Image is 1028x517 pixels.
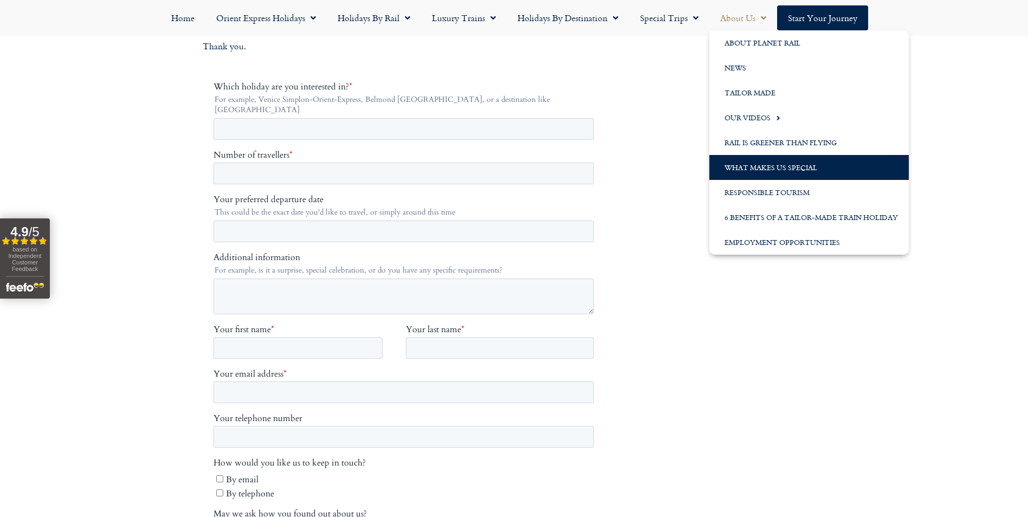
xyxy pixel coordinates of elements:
a: What Makes us Special [709,155,909,180]
a: Employment Opportunities [709,230,909,255]
a: Home [160,5,205,30]
a: Our Videos [709,105,909,130]
a: Orient Express Holidays [205,5,327,30]
a: 6 Benefits of a Tailor-Made Train Holiday [709,205,909,230]
a: Special Trips [629,5,709,30]
p: Thank you. [203,40,609,54]
a: News [709,55,909,80]
a: Start your Journey [777,5,868,30]
a: Holidays by Rail [327,5,421,30]
nav: Menu [5,5,1023,30]
a: Rail is Greener than Flying [709,130,909,155]
a: Tailor Made [709,80,909,105]
a: About Us [709,5,777,30]
ul: About Us [709,30,909,255]
a: About Planet Rail [709,30,909,55]
a: Holidays by Destination [507,5,629,30]
a: Responsible Tourism [709,180,909,205]
a: Luxury Trains [421,5,507,30]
